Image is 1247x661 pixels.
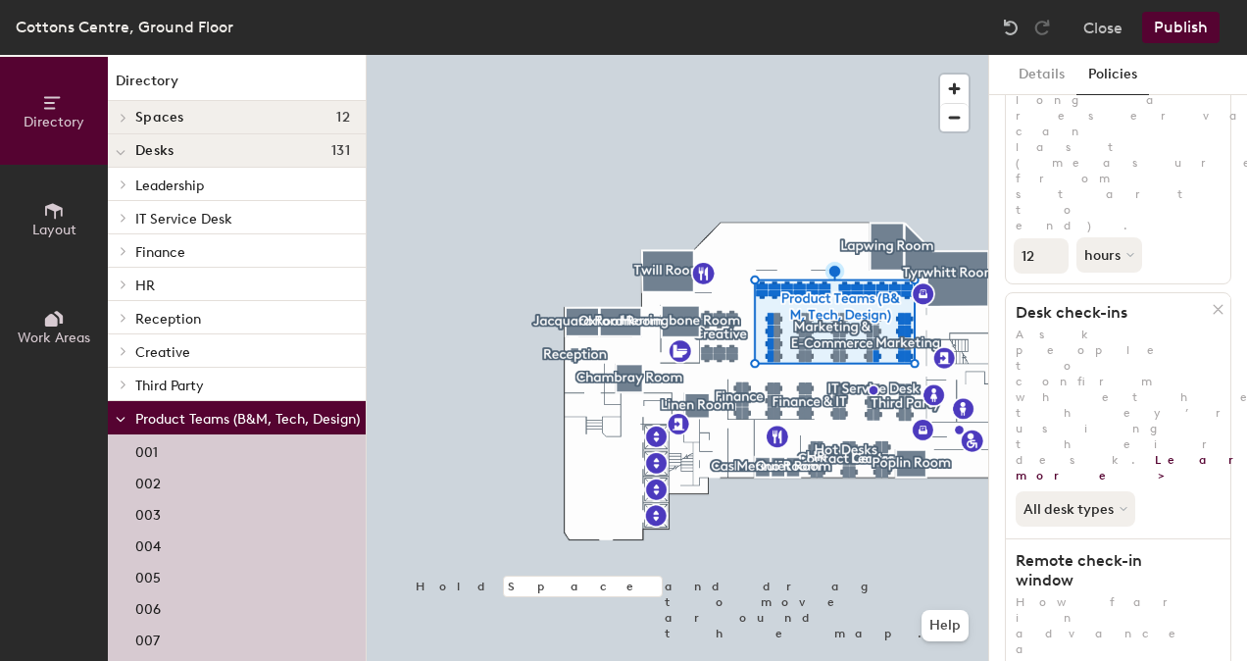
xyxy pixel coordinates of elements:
button: Policies [1076,55,1149,95]
img: Undo [1001,18,1021,37]
span: 12 [336,110,350,126]
button: Help [922,610,969,641]
div: Cottons Centre, Ground Floor [16,15,233,39]
span: Work Areas [18,330,90,346]
h1: Remote check-in window [1006,551,1213,590]
h1: Desk check-ins [1006,303,1213,323]
span: IT Service Desk [135,211,232,228]
button: Close [1083,12,1122,43]
p: 004 [135,533,161,555]
p: 002 [135,470,161,492]
span: Spaces [135,110,184,126]
p: 001 [135,438,158,461]
span: Finance [135,244,185,261]
span: Leadership [135,178,204,194]
button: All desk types [1016,491,1135,527]
button: Publish [1142,12,1220,43]
h1: Directory [108,71,366,101]
p: 006 [135,595,161,618]
p: 003 [135,501,161,524]
span: Reception [135,311,201,328]
img: Redo [1032,18,1052,37]
span: Directory [24,114,84,130]
span: Product Teams (B&M, Tech, Design) [135,411,360,428]
span: Creative [135,344,190,361]
button: hours [1076,237,1142,273]
span: Desks [135,143,174,159]
button: Details [1007,55,1076,95]
span: HR [135,278,155,294]
span: Third Party [135,378,204,394]
p: Restrict how long a reservation can last (measured from start to end). [1006,61,1230,233]
span: Layout [32,222,76,238]
span: 131 [331,143,350,159]
p: 005 [135,564,161,586]
p: 007 [135,627,160,649]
